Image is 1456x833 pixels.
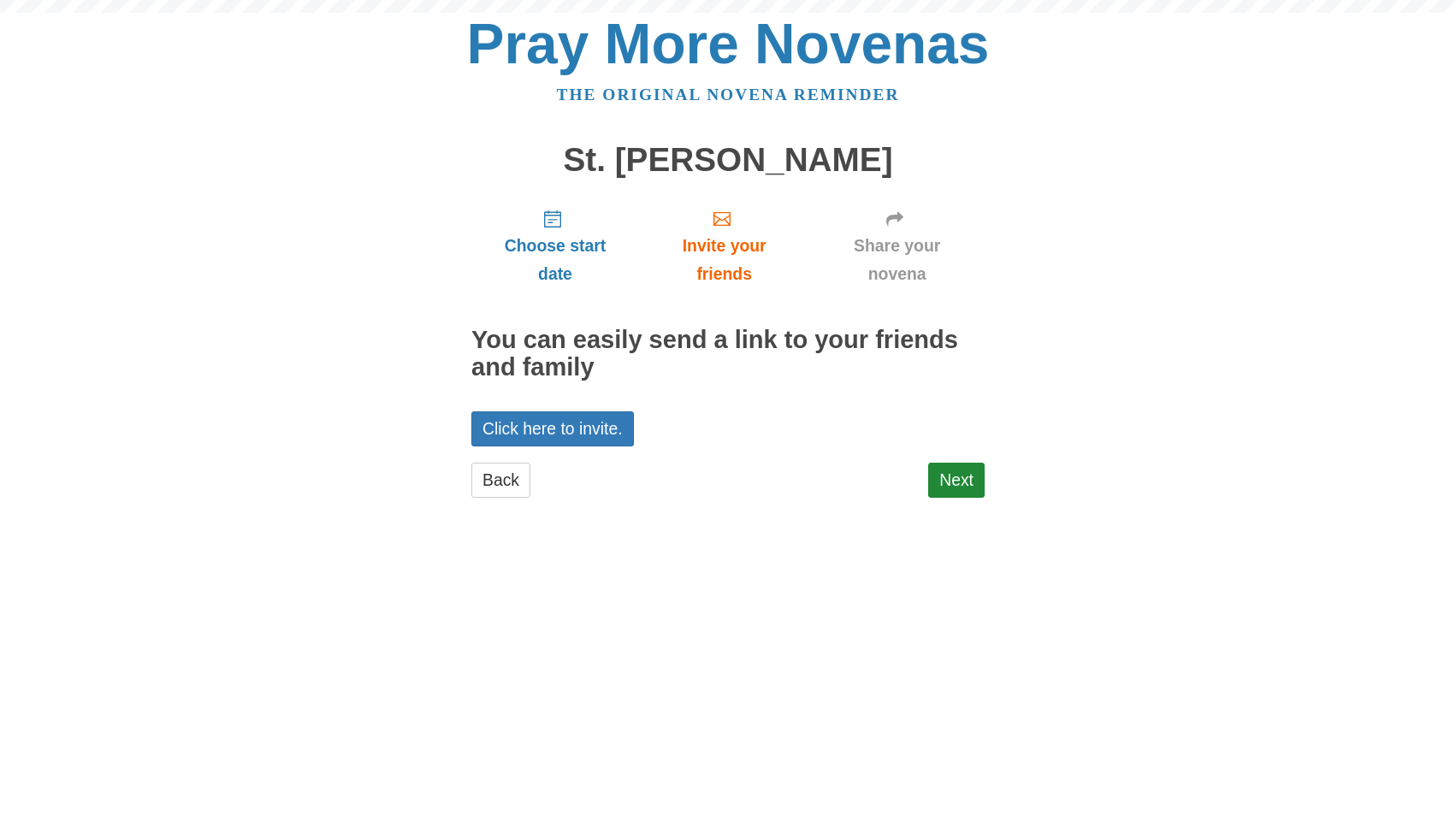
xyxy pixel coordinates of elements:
h2: You can easily send a link to your friends and family [471,327,985,381]
a: The original novena reminder [557,86,900,103]
span: Share your novena [826,232,968,288]
span: Choose start date [488,232,622,288]
a: Invite your friends [639,195,809,297]
a: Choose start date [471,195,639,297]
a: Share your novena [809,195,985,297]
h1: St. [PERSON_NAME] [471,142,985,179]
a: Next [928,463,985,498]
span: Invite your friends [656,232,792,288]
a: Back [471,463,530,498]
a: Pray More Novenas [467,12,990,75]
a: Click here to invite. [471,411,634,446]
